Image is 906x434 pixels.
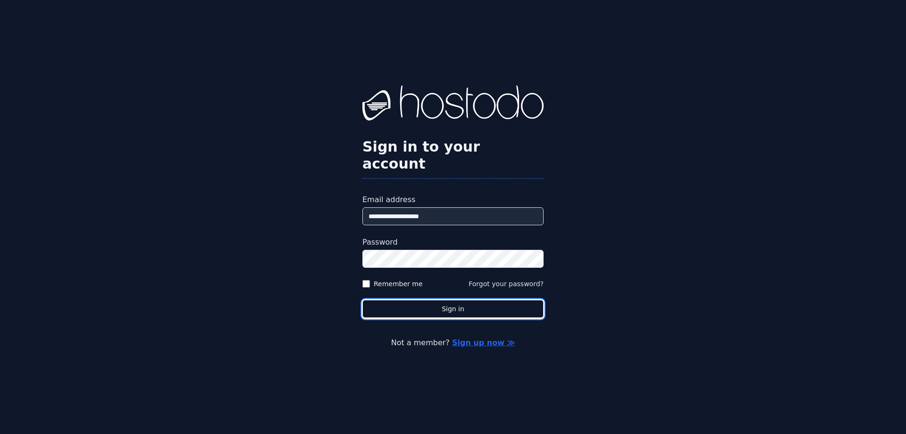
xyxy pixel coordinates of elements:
h2: Sign in to your account [362,138,544,172]
button: Forgot your password? [469,279,544,289]
button: Sign in [362,300,544,318]
p: Not a member? [45,337,861,349]
a: Sign up now ≫ [452,338,515,347]
label: Email address [362,194,544,205]
label: Password [362,237,544,248]
label: Remember me [374,279,423,289]
img: Hostodo [362,85,544,123]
